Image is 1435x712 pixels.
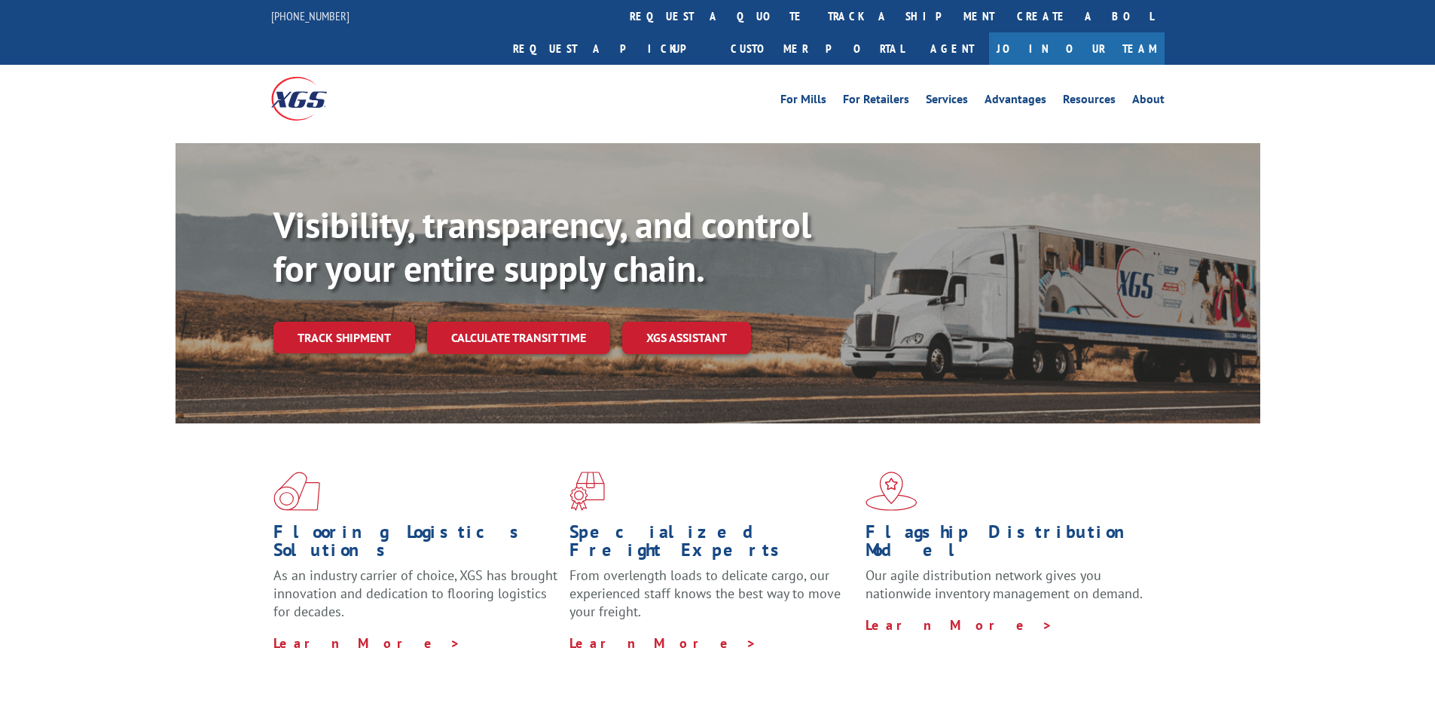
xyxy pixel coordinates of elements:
a: Agent [915,32,989,65]
a: Learn More > [569,634,757,652]
a: Advantages [985,93,1046,110]
p: From overlength loads to delicate cargo, our experienced staff knows the best way to move your fr... [569,567,854,634]
a: [PHONE_NUMBER] [271,8,350,23]
h1: Flooring Logistics Solutions [273,523,558,567]
a: Calculate transit time [427,322,610,354]
a: For Retailers [843,93,909,110]
img: xgs-icon-focused-on-flooring-red [569,472,605,511]
a: Customer Portal [719,32,915,65]
img: xgs-icon-total-supply-chain-intelligence-red [273,472,320,511]
a: Services [926,93,968,110]
a: XGS ASSISTANT [622,322,751,354]
span: Our agile distribution network gives you nationwide inventory management on demand. [866,567,1143,602]
b: Visibility, transparency, and control for your entire supply chain. [273,201,811,292]
span: As an industry carrier of choice, XGS has brought innovation and dedication to flooring logistics... [273,567,557,620]
h1: Specialized Freight Experts [569,523,854,567]
a: Request a pickup [502,32,719,65]
a: For Mills [780,93,826,110]
a: About [1132,93,1165,110]
h1: Flagship Distribution Model [866,523,1150,567]
a: Track shipment [273,322,415,353]
a: Learn More > [273,634,461,652]
a: Join Our Team [989,32,1165,65]
img: xgs-icon-flagship-distribution-model-red [866,472,917,511]
a: Learn More > [866,616,1053,634]
a: Resources [1063,93,1116,110]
